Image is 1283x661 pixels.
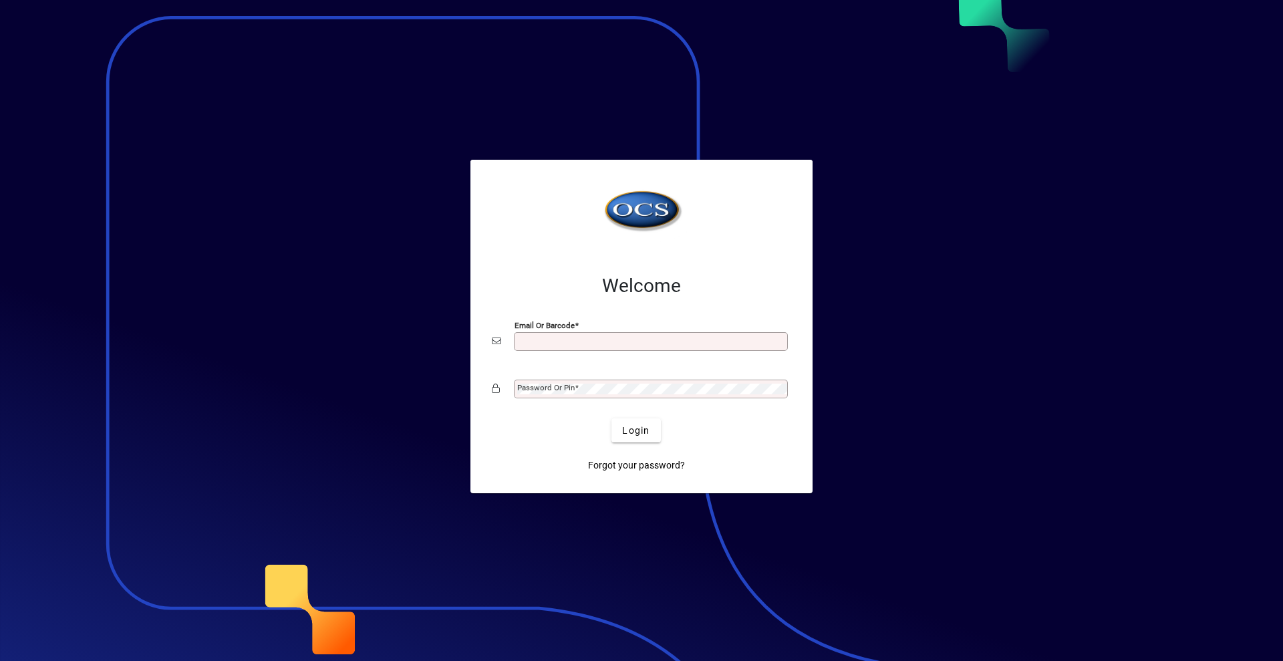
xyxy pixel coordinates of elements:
span: Forgot your password? [588,458,685,473]
mat-label: Password or Pin [517,383,575,392]
mat-label: Email or Barcode [515,321,575,330]
a: Forgot your password? [583,453,690,477]
button: Login [611,418,660,442]
h2: Welcome [492,275,791,297]
span: Login [622,424,650,438]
